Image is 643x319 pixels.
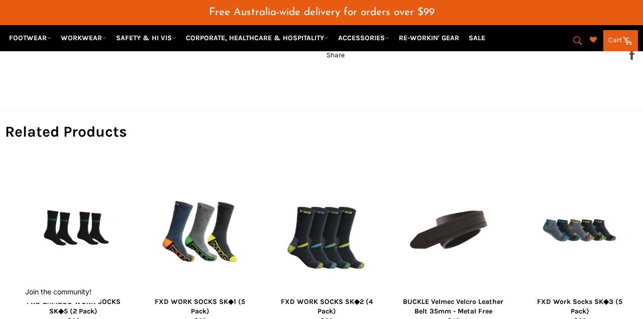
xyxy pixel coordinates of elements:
h2: Related Products [5,122,638,142]
a: SAFETY & HI VIS [112,29,180,47]
img: FXD WORK SOCKS SK◆2 (4 Pack) - Workin' Gear [287,175,366,293]
button: Join the community! [25,287,91,296]
a: RE-WORKIN' GEAR [395,29,463,47]
span: Share [327,51,345,59]
img: FXD WORK SOCKS SK◆1 (5 Pack) - Workin' Gear [161,175,240,293]
a: WORKWEAR [57,29,111,47]
img: FXD Work Socks SK◆3 (5 Pack) - Workin' Gear [541,175,619,293]
a: Cart [603,30,638,51]
a: SALE [465,29,489,47]
img: FXD BAMBOO WORK SOCKS SK◆5 (2 Pack) - Workin' Gear [34,175,113,293]
div: FXD WORK SOCKS SK◆1 (5 Pack) [148,297,252,316]
div: FXD Work Socks SK◆3 (5 Pack) [528,297,632,316]
div: BUCKLE Velmec Velcro Leather Belt 35mm - Metal Free [401,297,505,316]
div: FXD WORK SOCKS SK◆2 (4 Pack) [275,297,379,316]
a: ACCESSORIES [334,29,393,47]
span: Free Australia-wide delivery for orders over $99 [209,7,435,18]
a: CORPORATE, HEALTHCARE & HOSPITALITY [182,29,333,47]
div: FXD BAMBOO WORK SOCKS SK◆5 (2 Pack) [22,297,126,316]
a: FOOTWEAR [5,29,55,47]
img: BUCKLE Velmec Velcro Leather Belt 35mm - Metal Free - Workin Gear [407,206,499,263]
